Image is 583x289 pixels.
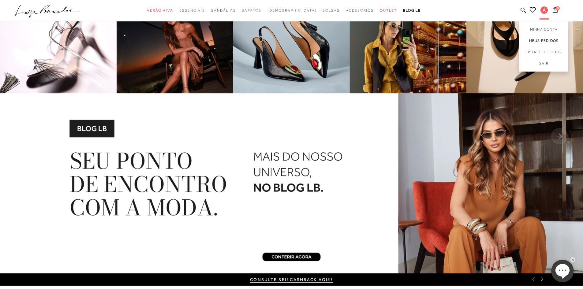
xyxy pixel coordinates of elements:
[267,5,317,16] a: noSubCategoriesText
[179,8,205,13] span: Essenciais
[346,5,374,16] a: categoryNavScreenReaderText
[403,8,421,13] span: BLOG LB
[323,8,340,13] span: Bolsas
[267,8,317,13] span: [DEMOGRAPHIC_DATA]
[147,5,173,16] a: categoryNavScreenReaderText
[551,7,559,15] button: 0
[540,6,548,14] span: A
[519,46,568,58] a: Lista de desejos
[211,5,236,16] a: categoryNavScreenReaderText
[147,8,173,13] span: Verão Viva
[519,21,568,35] a: Minha Conta
[403,5,421,16] a: BLOG LB
[380,5,397,16] a: categoryNavScreenReaderText
[179,5,205,16] a: categoryNavScreenReaderText
[519,35,568,46] a: Meus Pedidos
[242,5,261,16] a: categoryNavScreenReaderText
[242,8,261,13] span: Sapatos
[380,8,397,13] span: Outlet
[538,6,551,16] button: A
[250,277,333,282] a: CONSULTE SEU CASHBACK AQUI!
[323,5,340,16] a: categoryNavScreenReaderText
[211,8,236,13] span: Sandálias
[519,58,568,72] a: Sair
[346,8,374,13] span: Acessórios
[555,6,560,10] span: 0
